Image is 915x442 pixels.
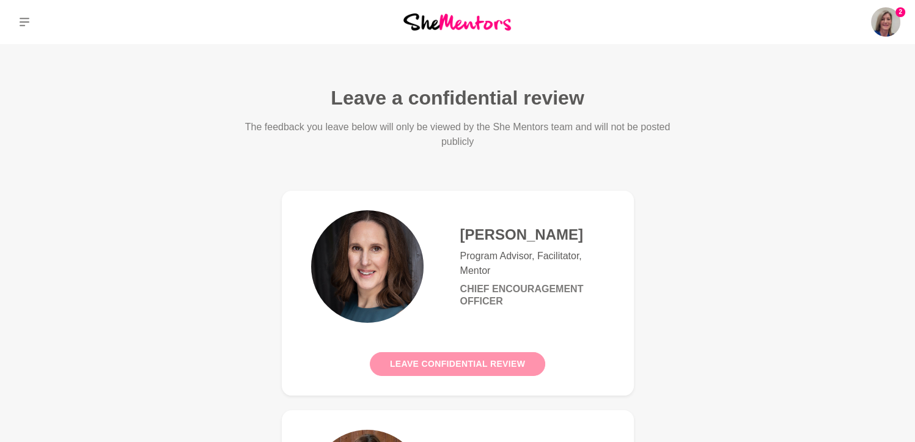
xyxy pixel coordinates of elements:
[243,120,673,149] p: The feedback you leave below will only be viewed by the She Mentors team and will not be posted p...
[370,352,545,376] button: Leave confidential review
[331,86,584,110] h1: Leave a confidential review
[871,7,900,37] img: Kate Smyth
[282,191,634,396] a: [PERSON_NAME]Program Advisor, Facilitator, MentorChief Encouragement OfficerLeave confidential re...
[460,226,604,244] h4: [PERSON_NAME]
[871,7,900,37] a: Kate Smyth2
[895,7,905,17] span: 2
[460,283,604,308] h6: Chief Encouragement Officer
[460,249,604,278] p: Program Advisor, Facilitator, Mentor
[403,13,511,30] img: She Mentors Logo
